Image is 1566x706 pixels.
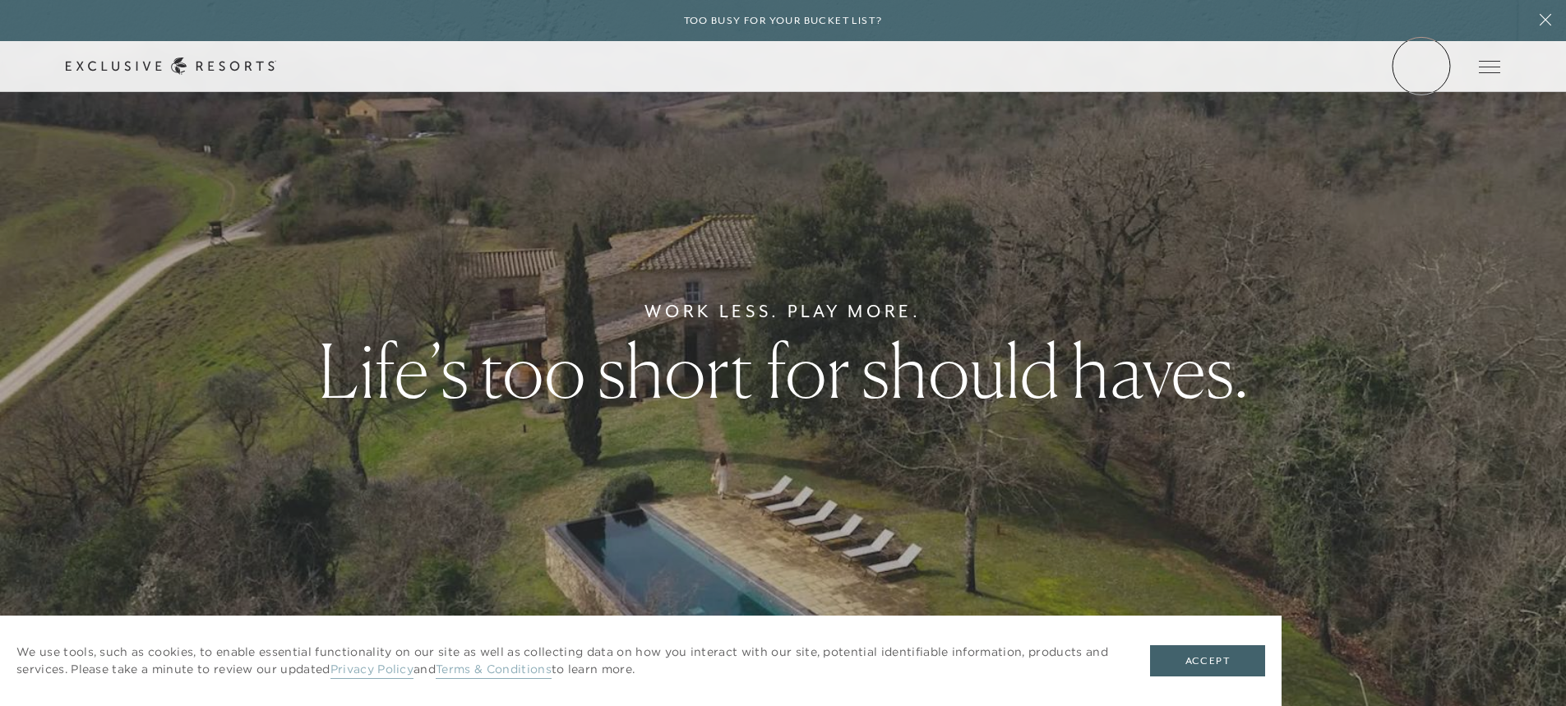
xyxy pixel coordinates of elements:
[684,13,883,29] h6: Too busy for your bucket list?
[644,298,922,325] h6: Work Less. Play More.
[16,644,1117,678] p: We use tools, such as cookies, to enable essential functionality on our site as well as collectin...
[1150,645,1265,676] button: Accept
[330,662,413,679] a: Privacy Policy
[1479,61,1500,72] button: Open navigation
[436,662,552,679] a: Terms & Conditions
[318,334,1249,408] h1: Life’s too short for should haves.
